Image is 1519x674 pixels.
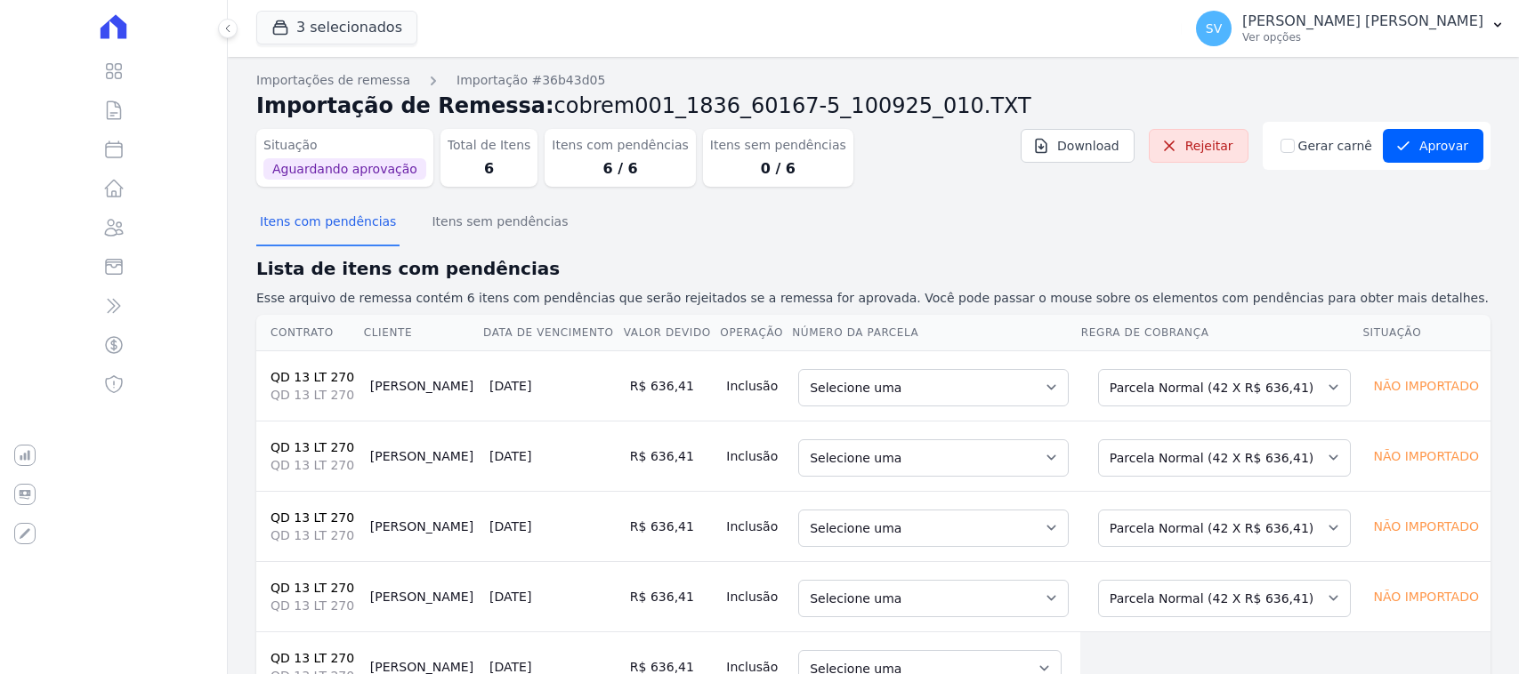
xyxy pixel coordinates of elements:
[482,350,623,421] td: [DATE]
[1369,584,1483,609] div: Não importado
[1369,373,1483,398] div: Não importado
[363,561,482,631] td: [PERSON_NAME]
[1242,12,1483,30] p: [PERSON_NAME] [PERSON_NAME]
[1369,514,1483,539] div: Não importado
[271,581,354,595] a: QD 13 LT 270
[448,158,531,180] dd: 6
[256,315,363,351] th: Contrato
[1080,315,1362,351] th: Regra de Cobrança
[623,561,720,631] td: R$ 636,41
[363,350,482,421] td: [PERSON_NAME]
[791,315,1080,351] th: Número da Parcela
[428,200,571,246] button: Itens sem pendências
[271,386,356,404] span: QD 13 LT 270
[263,158,426,180] span: Aguardando aprovação
[719,491,791,561] td: Inclusão
[1361,315,1491,351] th: Situação
[271,597,356,614] span: QD 13 LT 270
[363,491,482,561] td: [PERSON_NAME]
[457,71,605,90] a: Importação #36b43d05
[482,491,623,561] td: [DATE]
[1369,444,1483,469] div: Não importado
[1021,129,1135,163] a: Download
[623,315,720,351] th: Valor devido
[448,136,531,155] dt: Total de Itens
[552,136,688,155] dt: Itens com pendências
[271,456,356,474] span: QD 13 LT 270
[719,421,791,491] td: Inclusão
[552,158,688,180] dd: 6 / 6
[719,315,791,351] th: Operação
[482,315,623,351] th: Data de Vencimento
[271,510,354,525] a: QD 13 LT 270
[1206,22,1222,35] span: SV
[710,136,846,155] dt: Itens sem pendências
[623,421,720,491] td: R$ 636,41
[271,526,356,544] span: QD 13 LT 270
[482,561,623,631] td: [DATE]
[554,93,1031,118] span: cobrem001_1836_60167-5_100925_010.TXT
[271,440,354,454] a: QD 13 LT 270
[256,255,1491,282] h2: Lista de itens com pendências
[1298,137,1372,156] label: Gerar carnê
[719,350,791,421] td: Inclusão
[263,136,426,155] dt: Situação
[623,350,720,421] td: R$ 636,41
[256,71,1491,90] nav: Breadcrumb
[482,421,623,491] td: [DATE]
[363,421,482,491] td: [PERSON_NAME]
[256,71,410,90] a: Importações de remessa
[1182,4,1519,53] button: SV [PERSON_NAME] [PERSON_NAME] Ver opções
[271,370,354,384] a: QD 13 LT 270
[256,289,1491,308] p: Esse arquivo de remessa contém 6 itens com pendências que serão rejeitados se a remessa for aprov...
[719,561,791,631] td: Inclusão
[363,315,482,351] th: Cliente
[1383,129,1483,163] button: Aprovar
[710,158,846,180] dd: 0 / 6
[256,90,1491,122] h2: Importação de Remessa:
[623,491,720,561] td: R$ 636,41
[1242,30,1483,44] p: Ver opções
[1149,129,1248,163] a: Rejeitar
[256,11,417,44] button: 3 selecionados
[256,200,400,246] button: Itens com pendências
[271,651,354,665] a: QD 13 LT 270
